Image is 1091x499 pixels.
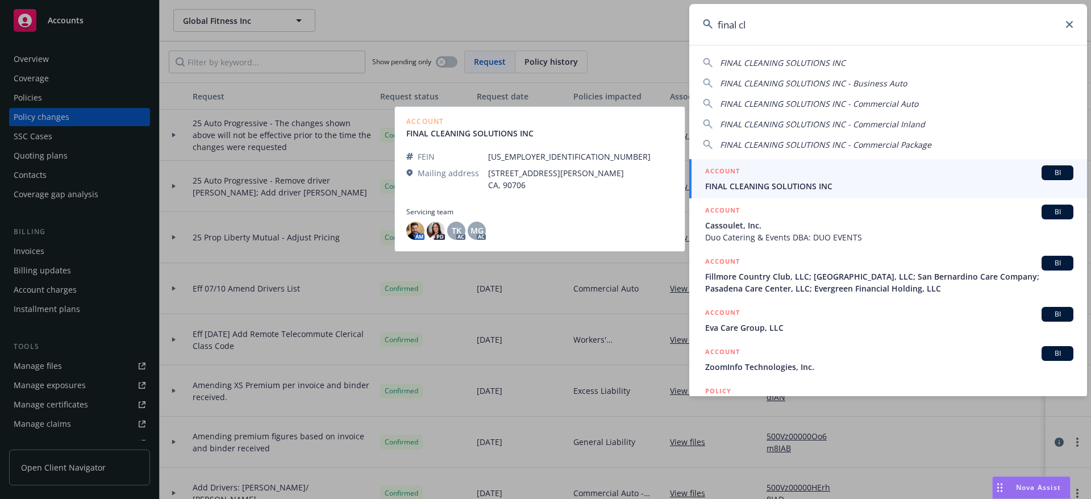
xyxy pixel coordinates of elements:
[689,4,1087,45] input: Search...
[720,139,931,150] span: FINAL CLEANING SOLUTIONS INC - Commercial Package
[1046,207,1069,217] span: BI
[993,477,1007,498] div: Drag to move
[992,476,1071,499] button: Nova Assist
[1016,483,1061,492] span: Nova Assist
[705,205,740,218] h5: ACCOUNT
[1046,309,1069,319] span: BI
[705,385,731,397] h5: POLICY
[720,98,918,109] span: FINAL CLEANING SOLUTIONS INC - Commercial Auto
[705,256,740,269] h5: ACCOUNT
[1046,258,1069,268] span: BI
[705,165,740,179] h5: ACCOUNT
[705,231,1073,243] span: Duo Catering & Events DBA: DUO EVENTS
[689,340,1087,379] a: ACCOUNTBIZoomInfo Technologies, Inc.
[705,361,1073,373] span: ZoomInfo Technologies, Inc.
[1046,168,1069,178] span: BI
[689,379,1087,428] a: POLICY
[689,198,1087,250] a: ACCOUNTBICassoulet, Inc.Duo Catering & Events DBA: DUO EVENTS
[689,159,1087,198] a: ACCOUNTBIFINAL CLEANING SOLUTIONS INC
[689,250,1087,301] a: ACCOUNTBIFillmore Country Club, LLC; [GEOGRAPHIC_DATA], LLC; San Bernardino Care Company; Pasaden...
[689,301,1087,340] a: ACCOUNTBIEva Care Group, LLC
[705,180,1073,192] span: FINAL CLEANING SOLUTIONS INC
[705,219,1073,231] span: Cassoulet, Inc.
[705,346,740,360] h5: ACCOUNT
[720,119,925,130] span: FINAL CLEANING SOLUTIONS INC - Commercial Inland
[1046,348,1069,359] span: BI
[705,322,1073,334] span: Eva Care Group, LLC
[720,78,907,89] span: FINAL CLEANING SOLUTIONS INC - Business Auto
[705,307,740,321] h5: ACCOUNT
[720,57,846,68] span: FINAL CLEANING SOLUTIONS INC
[705,271,1073,294] span: Fillmore Country Club, LLC; [GEOGRAPHIC_DATA], LLC; San Bernardino Care Company; Pasadena Care Ce...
